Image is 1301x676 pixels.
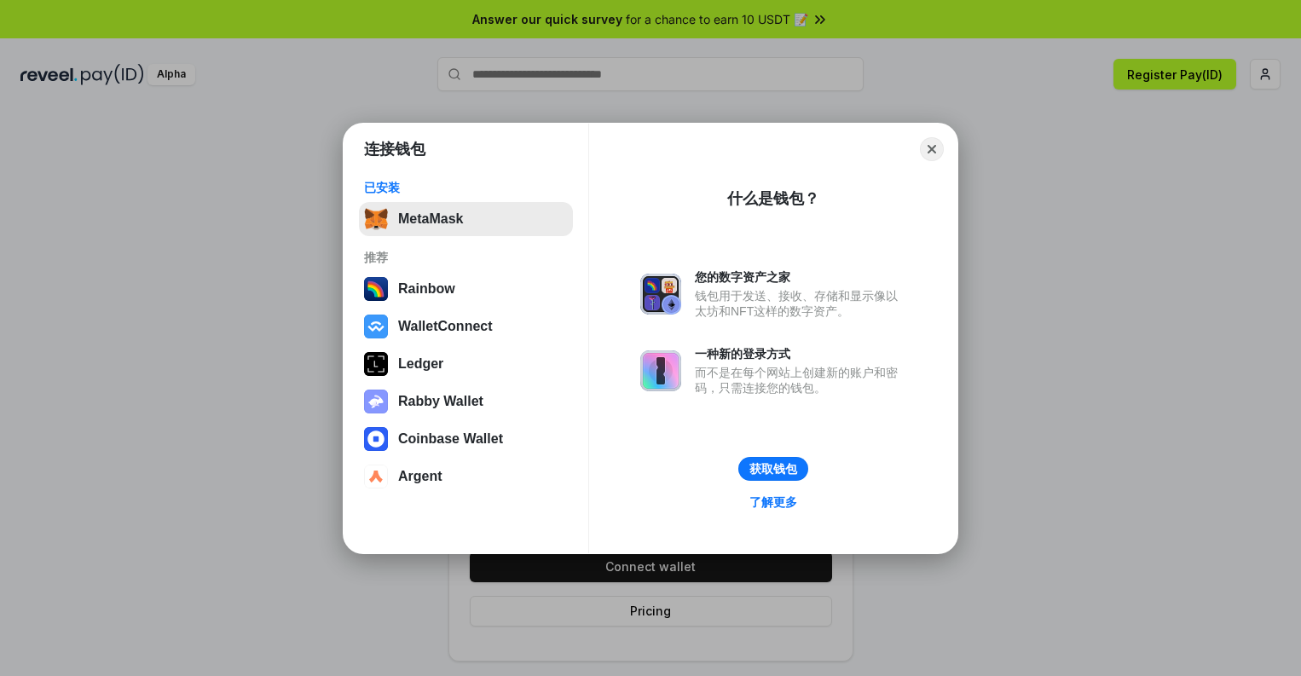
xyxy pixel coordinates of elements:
img: svg+xml,%3Csvg%20width%3D%2228%22%20height%3D%2228%22%20viewBox%3D%220%200%2028%2028%22%20fill%3D... [364,315,388,338]
div: Rabby Wallet [398,394,483,409]
button: Ledger [359,347,573,381]
button: WalletConnect [359,309,573,344]
img: svg+xml,%3Csvg%20width%3D%2228%22%20height%3D%2228%22%20viewBox%3D%220%200%2028%2028%22%20fill%3D... [364,427,388,451]
div: 钱包用于发送、接收、存储和显示像以太坊和NFT这样的数字资产。 [695,288,906,319]
div: Rainbow [398,281,455,297]
div: 什么是钱包？ [727,188,819,209]
div: 了解更多 [749,494,797,510]
div: MetaMask [398,211,463,227]
div: 而不是在每个网站上创建新的账户和密码，只需连接您的钱包。 [695,365,906,396]
button: Close [920,137,944,161]
div: 一种新的登录方式 [695,346,906,361]
button: Rabby Wallet [359,384,573,419]
img: svg+xml,%3Csvg%20width%3D%22120%22%20height%3D%22120%22%20viewBox%3D%220%200%20120%20120%22%20fil... [364,277,388,301]
div: Ledger [398,356,443,372]
a: 了解更多 [739,491,807,513]
img: svg+xml,%3Csvg%20width%3D%2228%22%20height%3D%2228%22%20viewBox%3D%220%200%2028%2028%22%20fill%3D... [364,465,388,488]
div: 推荐 [364,250,568,265]
img: svg+xml,%3Csvg%20xmlns%3D%22http%3A%2F%2Fwww.w3.org%2F2000%2Fsvg%22%20fill%3D%22none%22%20viewBox... [640,274,681,315]
button: Argent [359,459,573,494]
img: svg+xml,%3Csvg%20xmlns%3D%22http%3A%2F%2Fwww.w3.org%2F2000%2Fsvg%22%20fill%3D%22none%22%20viewBox... [364,390,388,413]
button: 获取钱包 [738,457,808,481]
img: svg+xml,%3Csvg%20xmlns%3D%22http%3A%2F%2Fwww.w3.org%2F2000%2Fsvg%22%20width%3D%2228%22%20height%3... [364,352,388,376]
div: 您的数字资产之家 [695,269,906,285]
div: 已安装 [364,180,568,195]
h1: 连接钱包 [364,139,425,159]
button: Coinbase Wallet [359,422,573,456]
img: svg+xml,%3Csvg%20fill%3D%22none%22%20height%3D%2233%22%20viewBox%3D%220%200%2035%2033%22%20width%... [364,207,388,231]
div: Argent [398,469,442,484]
button: Rainbow [359,272,573,306]
div: Coinbase Wallet [398,431,503,447]
div: WalletConnect [398,319,493,334]
button: MetaMask [359,202,573,236]
div: 获取钱包 [749,461,797,477]
img: svg+xml,%3Csvg%20xmlns%3D%22http%3A%2F%2Fwww.w3.org%2F2000%2Fsvg%22%20fill%3D%22none%22%20viewBox... [640,350,681,391]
